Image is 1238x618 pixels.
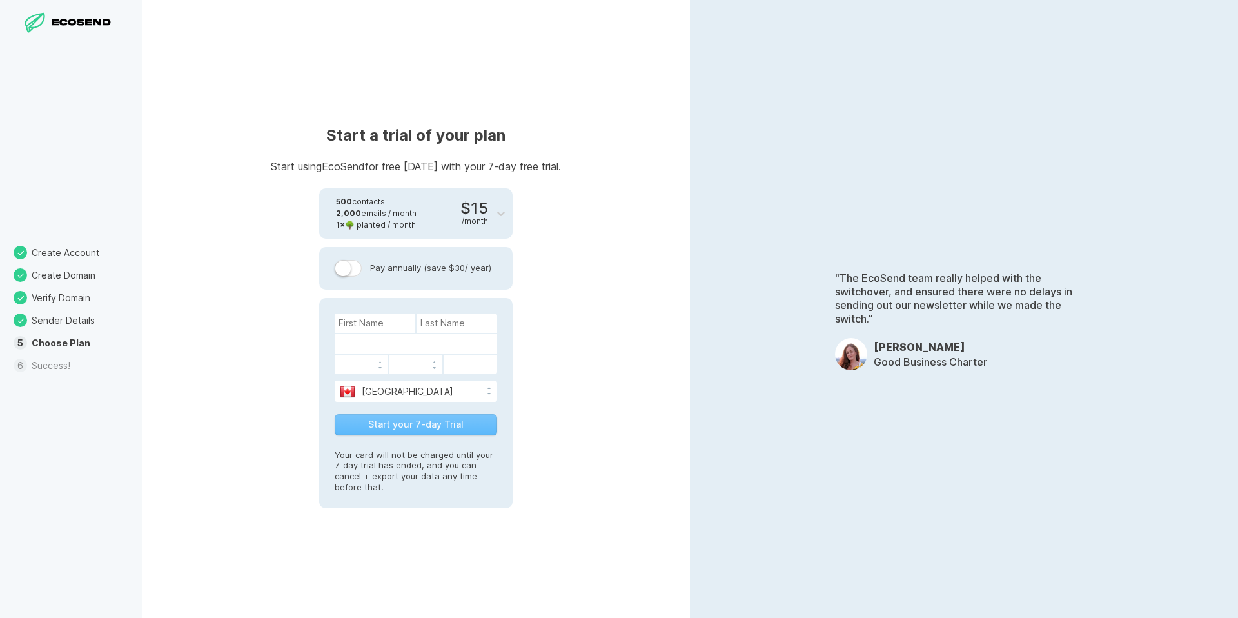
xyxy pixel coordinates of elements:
label: Pay annually (save $30 / year) [335,260,497,277]
h1: Start a trial of your plan [271,125,561,146]
img: OpDfwsLJpxJND2XqePn68R8dM.jpeg [835,338,867,370]
div: / month [462,216,488,226]
iframe: CVV [447,357,493,372]
strong: 500 [336,197,352,206]
iframe: Credit Card Number [339,336,494,352]
input: First Name [335,314,415,333]
p: Your card will not be charged until your 7-day trial has ended, and you can cancel + export your ... [335,437,497,493]
div: 🌳 planted / month [336,219,417,231]
div: contacts [336,196,417,208]
div: emails / month [336,208,417,219]
h3: [PERSON_NAME] [874,341,987,354]
iframe: MM [339,357,384,372]
div: $15 [460,201,488,226]
input: Last Name [417,314,497,333]
strong: 2,000 [336,208,361,218]
p: “The EcoSend team really helped with the switchover, and ensured there were no delays in sending ... [835,272,1093,325]
p: Good Business Charter [874,355,987,369]
p: Start using EcoSend for free [DATE] with your 7-day free trial. [271,161,561,172]
iframe: YYYY [393,357,438,372]
strong: 1 × [336,220,345,230]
